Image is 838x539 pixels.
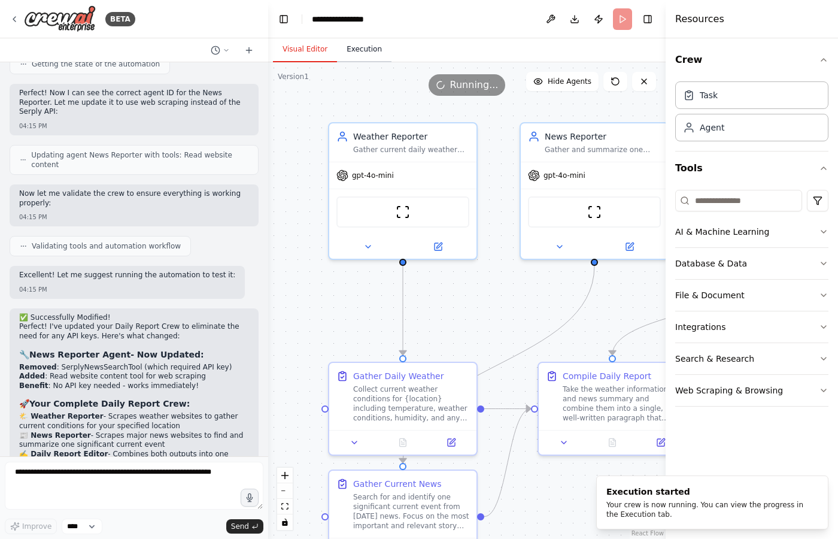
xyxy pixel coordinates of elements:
[353,384,469,423] div: Collect current weather conditions for {location} including temperature, weather conditions, humi...
[32,241,181,251] span: Validating tools and automation workflow
[275,11,292,28] button: Hide left sidebar
[548,77,591,86] span: Hide Agents
[353,145,469,155] div: Gather current daily weather conditions for {location} and provide a concise weather summary incl...
[19,450,249,468] li: - Combines both outputs into one polished paragraph
[105,12,135,26] div: BETA
[19,285,235,294] div: 04:15 PM
[277,468,293,530] div: React Flow controls
[675,280,828,311] button: File & Document
[241,489,259,507] button: Click to speak your automation idea
[328,362,478,456] div: Gather Daily WeatherCollect current weather conditions for {location} including temperature, weat...
[587,435,638,450] button: No output available
[700,89,718,101] div: Task
[675,77,828,151] div: Crew
[19,349,249,361] h3: 🔧 - Now Updated:
[675,258,747,269] div: Database & Data
[226,519,263,534] button: Send
[19,431,249,450] li: - Scrapes major news websites to find and summarize one significant current event
[587,205,602,219] img: ScrapeWebsiteTool
[675,384,783,396] div: Web Scraping & Browsing
[606,264,792,355] g: Edge from d04ca56c-a3c7-43d2-980d-4ed90487a840 to aeaba6bb-044d-4a2f-a88e-91b9b53051cf
[544,171,585,180] span: gpt-4o-mini
[700,122,724,134] div: Agent
[5,519,57,534] button: Improve
[277,499,293,514] button: fit view
[397,266,409,355] g: Edge from e657ce3c-8dbd-4b2e-9fa6-6b2183cf4c4a to 42cf459e-085b-42cd-835a-c0d2364aed07
[277,468,293,483] button: zoom in
[353,478,441,490] div: Gather Current News
[19,363,57,371] strong: Removed
[640,435,681,450] button: Open in side panel
[19,412,104,420] strong: 🌤️ Weather Reporter
[675,226,769,238] div: AI & Machine Learning
[484,403,531,415] g: Edge from 42cf459e-085b-42cd-835a-c0d2364aed07 to aeaba6bb-044d-4a2f-a88e-91b9b53051cf
[675,248,828,279] button: Database & Data
[337,37,391,62] button: Execution
[19,372,249,381] li: : Read website content tool for web scraping
[19,213,249,222] div: 04:15 PM
[378,435,429,450] button: No output available
[206,43,235,57] button: Switch to previous chat
[19,450,108,458] strong: ✍️ Daily Report Editor
[675,343,828,374] button: Search & Research
[312,13,380,25] nav: breadcrumb
[675,289,745,301] div: File & Document
[353,492,469,531] div: Search for and identify one significant current event from [DATE] news. Focus on the most importa...
[278,72,309,81] div: Version 1
[545,145,661,155] div: Gather and summarize one significant current event from [DATE] news, focusing on the most importa...
[22,522,51,531] span: Improve
[450,78,499,92] span: Running...
[404,240,472,254] button: Open in side panel
[32,59,160,69] span: Getting the state of the automation
[639,11,656,28] button: Hide right sidebar
[19,313,249,323] h2: ✅ Successfully Modified!
[24,5,96,32] img: Logo
[675,311,828,343] button: Integrations
[19,372,45,380] strong: Added
[563,370,651,382] div: Compile Daily Report
[675,43,828,77] button: Crew
[675,216,828,247] button: AI & Machine Learning
[596,240,663,254] button: Open in side panel
[675,152,828,185] button: Tools
[277,483,293,499] button: zoom out
[19,381,249,391] li: : No API key needed - works immediately!
[353,370,444,382] div: Gather Daily Weather
[19,122,249,131] div: 04:15 PM
[19,189,249,208] p: Now let me validate the crew to ensure everything is working properly:
[19,381,48,390] strong: Benefit
[484,403,531,523] g: Edge from 25ecdc24-e2c1-40a5-8399-abf3e5bc979f to aeaba6bb-044d-4a2f-a88e-91b9b53051cf
[675,12,724,26] h4: Resources
[397,266,600,463] g: Edge from 3e01ced6-f5ad-46fe-bbb6-e31a680072f9 to 25ecdc24-e2c1-40a5-8399-abf3e5bc979f
[19,431,91,440] strong: 📰 News Reporter
[19,363,249,373] li: : SerplyNewsSearchTool (which required API key)
[19,89,249,117] p: Perfect! Now I can see the correct agent ID for the News Reporter. Let me update it to use web sc...
[675,375,828,406] button: Web Scraping & Browsing
[606,500,813,519] div: Your crew is now running. You can view the progress in the Execution tab.
[430,435,472,450] button: Open in side panel
[396,205,410,219] img: ScrapeWebsiteTool
[563,384,679,423] div: Take the weather information and news summary and combine them into a single, well-written paragr...
[538,362,687,456] div: Compile Daily ReportTake the weather information and news summary and combine them into a single,...
[328,122,478,260] div: Weather ReporterGather current daily weather conditions for {location} and provide a concise weat...
[675,185,828,416] div: Tools
[29,350,130,359] strong: News Reporter Agent
[239,43,259,57] button: Start a new chat
[675,321,725,333] div: Integrations
[353,131,469,143] div: Weather Reporter
[277,514,293,530] button: toggle interactivity
[526,72,599,91] button: Hide Agents
[19,412,249,431] li: - Scrapes weather websites to gather current conditions for your specified location
[231,522,249,531] span: Send
[19,322,249,341] p: Perfect! I've updated your Daily Report Crew to eliminate the need for any API keys. Here's what ...
[29,399,190,408] strong: Your Complete Daily Report Crew:
[545,131,661,143] div: News Reporter
[19,398,249,410] h3: 🚀
[606,486,813,498] div: Execution started
[520,122,669,260] div: News ReporterGather and summarize one significant current event from [DATE] news, focusing on the...
[675,353,754,365] div: Search & Research
[273,37,337,62] button: Visual Editor
[352,171,394,180] span: gpt-4o-mini
[19,271,235,280] p: Excellent! Let me suggest running the automation to test it:
[31,150,248,169] span: Updating agent News Reporter with tools: Read website content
